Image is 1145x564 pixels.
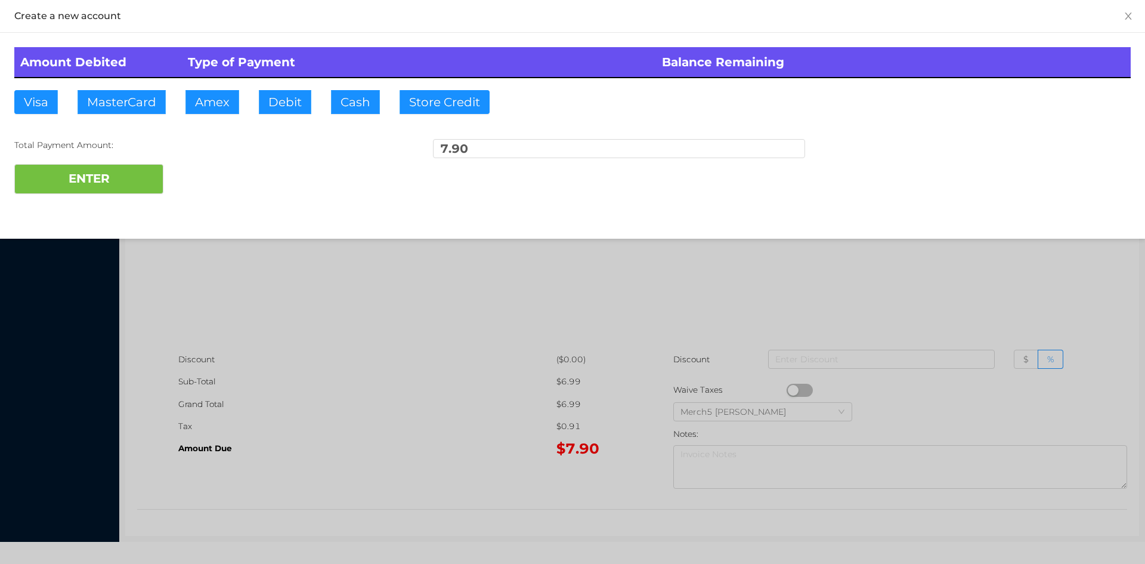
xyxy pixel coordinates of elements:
[185,90,239,114] button: Amex
[182,47,657,78] th: Type of Payment
[331,90,380,114] button: Cash
[1124,11,1133,21] i: icon: close
[78,90,166,114] button: MasterCard
[14,164,163,194] button: ENTER
[14,90,58,114] button: Visa
[14,139,386,152] div: Total Payment Amount:
[14,10,1131,23] div: Create a new account
[14,47,182,78] th: Amount Debited
[656,47,1131,78] th: Balance Remaining
[400,90,490,114] button: Store Credit
[259,90,311,114] button: Debit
